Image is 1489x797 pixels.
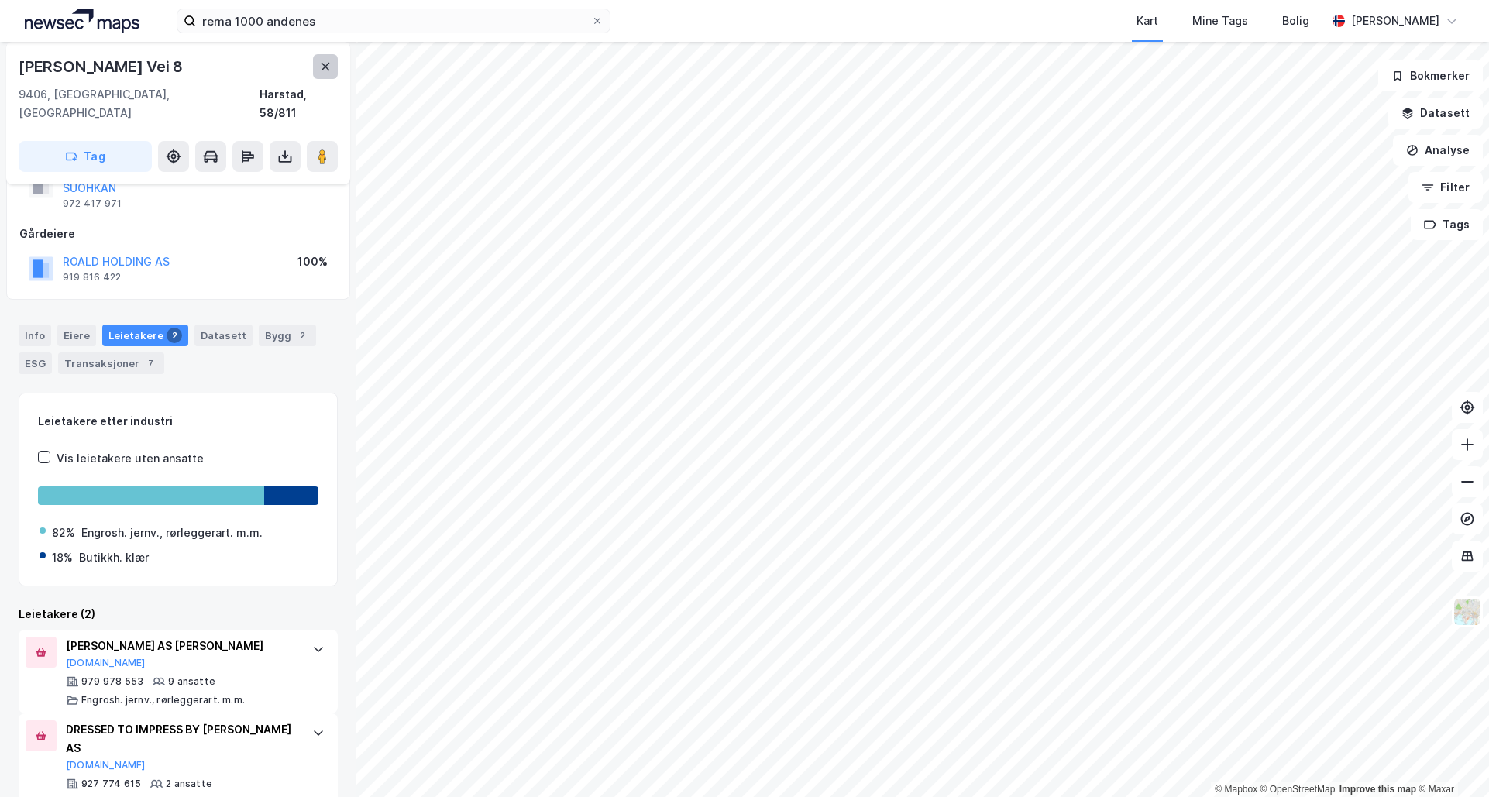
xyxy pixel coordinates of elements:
[297,252,328,271] div: 100%
[1282,12,1309,30] div: Bolig
[63,198,122,210] div: 972 417 971
[63,271,121,283] div: 919 816 422
[1137,12,1158,30] div: Kart
[52,524,75,542] div: 82%
[19,325,51,346] div: Info
[57,325,96,346] div: Eiere
[1411,209,1483,240] button: Tags
[194,325,253,346] div: Datasett
[1260,784,1336,795] a: OpenStreetMap
[167,328,182,343] div: 2
[66,657,146,669] button: [DOMAIN_NAME]
[1412,723,1489,797] iframe: Chat Widget
[19,54,186,79] div: [PERSON_NAME] Vei 8
[19,352,52,374] div: ESG
[1339,784,1416,795] a: Improve this map
[81,694,245,706] div: Engrosh. jernv., rørleggerart. m.m.
[143,356,158,371] div: 7
[1408,172,1483,203] button: Filter
[66,720,297,757] div: DRESSED TO IMPRESS BY [PERSON_NAME] AS
[260,85,338,122] div: Harstad, 58/811
[166,778,212,790] div: 2 ansatte
[79,548,149,567] div: Butikkh. klær
[38,412,318,431] div: Leietakere etter industri
[102,325,188,346] div: Leietakere
[81,778,141,790] div: 927 774 615
[19,225,337,243] div: Gårdeiere
[58,352,164,374] div: Transaksjoner
[25,9,139,33] img: logo.a4113a55bc3d86da70a041830d287a7e.svg
[81,675,143,688] div: 979 978 553
[168,675,215,688] div: 9 ansatte
[66,759,146,771] button: [DOMAIN_NAME]
[1351,12,1439,30] div: [PERSON_NAME]
[19,141,152,172] button: Tag
[52,548,73,567] div: 18%
[19,605,338,624] div: Leietakere (2)
[259,325,316,346] div: Bygg
[1192,12,1248,30] div: Mine Tags
[196,9,591,33] input: Søk på adresse, matrikkel, gårdeiere, leietakere eller personer
[1378,60,1483,91] button: Bokmerker
[57,449,204,468] div: Vis leietakere uten ansatte
[1388,98,1483,129] button: Datasett
[1453,597,1482,627] img: Z
[1215,784,1257,795] a: Mapbox
[294,328,310,343] div: 2
[66,637,297,655] div: [PERSON_NAME] AS [PERSON_NAME]
[81,524,263,542] div: Engrosh. jernv., rørleggerart. m.m.
[1393,135,1483,166] button: Analyse
[19,85,260,122] div: 9406, [GEOGRAPHIC_DATA], [GEOGRAPHIC_DATA]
